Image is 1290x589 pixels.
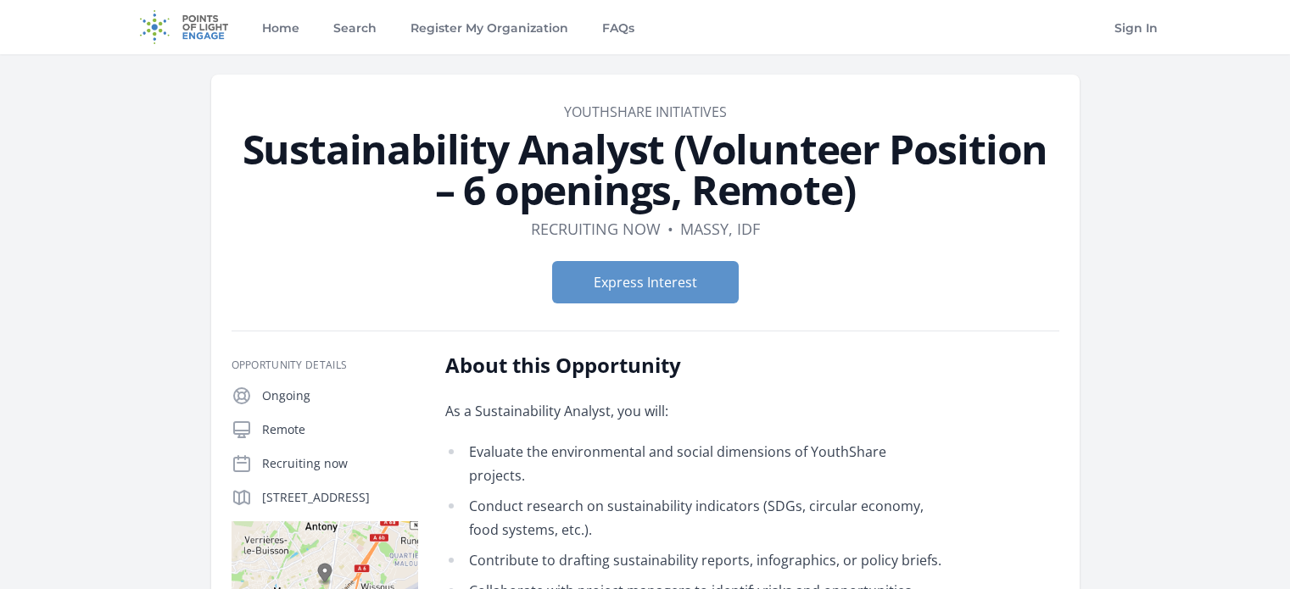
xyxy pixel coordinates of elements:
[552,261,739,303] button: Express Interest
[262,387,418,404] p: Ongoing
[262,421,418,438] p: Remote
[445,440,941,487] li: Evaluate the environmental and social dimensions of YouthShare projects.
[262,455,418,472] p: Recruiting now
[445,352,941,379] h2: About this Opportunity
[445,494,941,542] li: Conduct research on sustainability indicators (SDGs, circular economy, food systems, etc.).
[232,358,418,372] h3: Opportunity Details
[445,399,941,423] p: As a Sustainability Analyst, you will:
[232,129,1059,210] h1: Sustainability Analyst (Volunteer Position – 6 openings, Remote)
[680,217,760,241] dd: Massy, IDF
[531,217,661,241] dd: Recruiting now
[262,489,418,506] p: [STREET_ADDRESS]
[667,217,673,241] div: •
[564,103,727,121] a: Youthshare Initiatives
[445,548,941,572] li: Contribute to drafting sustainability reports, infographics, or policy briefs.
